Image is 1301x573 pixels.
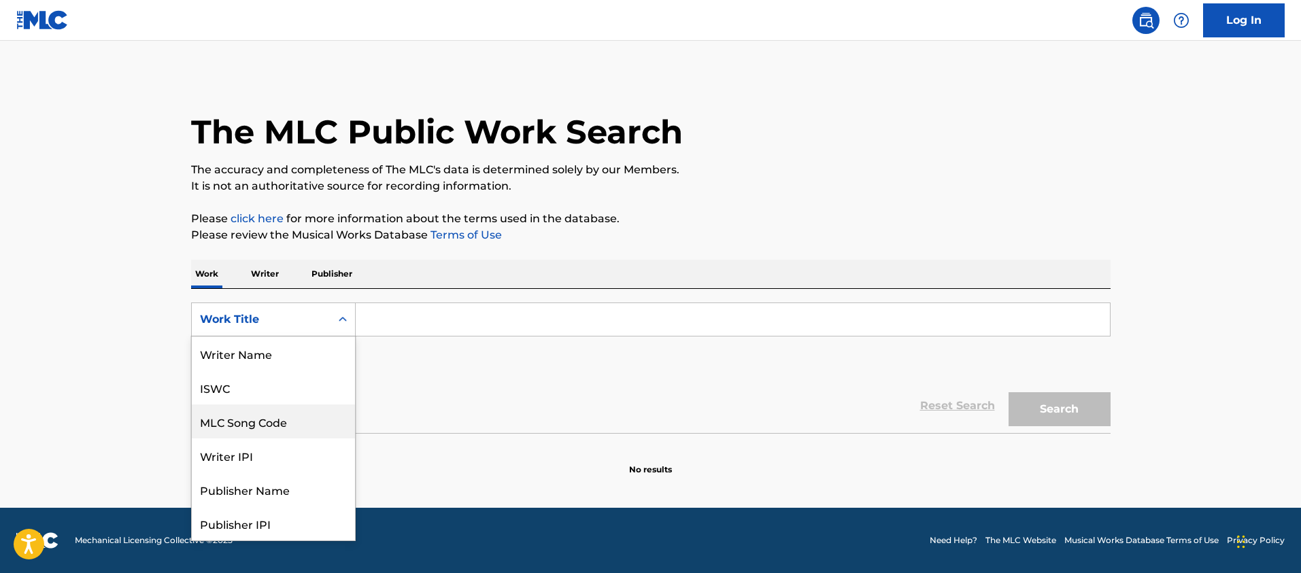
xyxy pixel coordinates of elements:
[428,228,502,241] a: Terms of Use
[192,370,355,404] div: ISWC
[16,532,58,549] img: logo
[307,260,356,288] p: Publisher
[1203,3,1285,37] a: Log In
[1227,534,1285,546] a: Privacy Policy
[930,534,977,546] a: Need Help?
[1064,534,1219,546] a: Musical Works Database Terms of Use
[247,260,283,288] p: Writer
[191,227,1111,243] p: Please review the Musical Works Database
[629,447,672,476] p: No results
[231,212,284,225] a: click here
[191,260,222,288] p: Work
[16,10,69,30] img: MLC Logo
[192,438,355,472] div: Writer IPI
[191,162,1111,178] p: The accuracy and completeness of The MLC's data is determined solely by our Members.
[191,302,1111,433] form: Search Form
[1233,508,1301,573] iframe: Chat Widget
[192,336,355,370] div: Writer Name
[1132,7,1160,34] a: Public Search
[191,178,1111,194] p: It is not an authoritative source for recording information.
[1138,12,1154,29] img: search
[200,311,322,328] div: Work Title
[75,534,233,546] span: Mechanical Licensing Collective © 2025
[192,472,355,506] div: Publisher Name
[191,211,1111,227] p: Please for more information about the terms used in the database.
[1173,12,1189,29] img: help
[1237,521,1245,562] div: Trascina
[191,111,683,152] h1: The MLC Public Work Search
[985,534,1056,546] a: The MLC Website
[192,506,355,540] div: Publisher IPI
[1168,7,1195,34] div: Help
[192,404,355,438] div: MLC Song Code
[1233,508,1301,573] div: Widget chat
